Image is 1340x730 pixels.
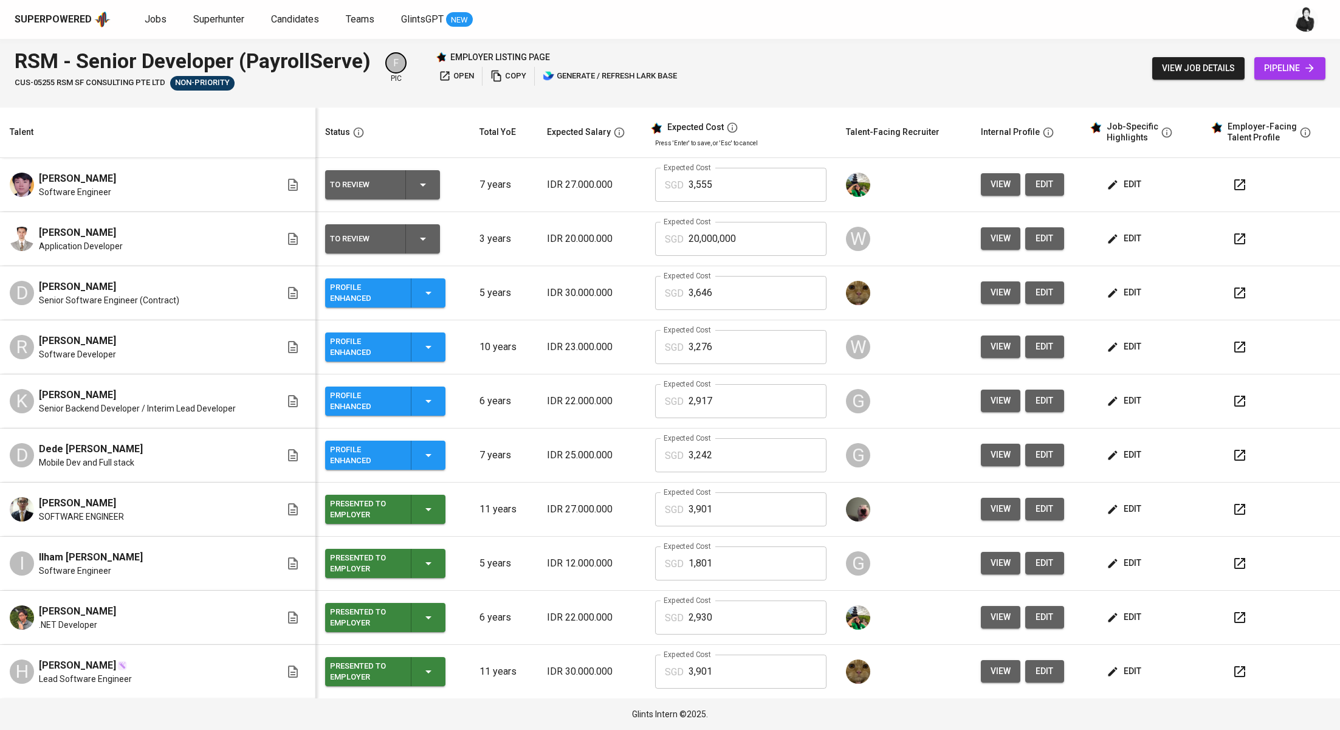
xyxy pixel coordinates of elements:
[15,46,371,76] div: RSM - Senior Developer (PayrollServe)
[39,550,143,565] span: Ilham [PERSON_NAME]
[1162,61,1235,76] span: view job details
[981,125,1040,140] div: Internal Profile
[1025,227,1064,250] button: edit
[1104,552,1146,574] button: edit
[479,125,516,140] div: Total YoE
[846,281,870,305] img: ec6c0910-f960-4a00-a8f8-c5744e41279e.jpg
[1035,393,1054,408] span: edit
[846,497,870,522] img: aji.muda@glints.com
[271,13,319,25] span: Candidates
[1090,122,1102,134] img: glints_star.svg
[170,76,235,91] div: Talent(s) in Pipeline’s Final Stages
[981,498,1020,520] button: view
[1109,177,1141,192] span: edit
[145,13,167,25] span: Jobs
[450,51,550,63] p: employer listing page
[665,503,684,517] p: SGD
[1025,173,1064,196] button: edit
[330,231,396,247] div: To Review
[543,69,677,83] span: generate / refresh lark base
[330,442,401,469] div: Profile Enhanced
[1035,501,1054,517] span: edit
[39,442,143,456] span: Dede [PERSON_NAME]
[94,10,111,29] img: app logo
[981,336,1020,358] button: view
[436,67,477,86] button: open
[39,673,132,685] span: Lead Software Engineer
[325,603,445,632] button: Presented to Employer
[1025,281,1064,304] button: edit
[1104,606,1146,628] button: edit
[15,10,111,29] a: Superpoweredapp logo
[1152,57,1245,80] button: view job details
[1109,664,1141,679] span: edit
[330,177,396,193] div: To Review
[1104,281,1146,304] button: edit
[10,173,34,197] img: Ryan GUNAWAN
[39,511,124,523] span: SOFTWARE ENGINEER
[547,610,636,625] p: IDR 22.000.000
[991,177,1011,192] span: view
[1025,444,1064,466] button: edit
[650,122,662,134] img: glints_star.svg
[325,224,440,253] button: To Review
[10,659,34,684] div: H
[446,14,473,26] span: NEW
[436,52,447,63] img: Glints Star
[846,605,870,630] img: eva@glints.com
[1104,498,1146,520] button: edit
[665,449,684,463] p: SGD
[330,388,401,415] div: Profile Enhanced
[846,443,870,467] div: G
[1264,61,1316,76] span: pipeline
[543,70,555,82] img: lark
[1104,227,1146,250] button: edit
[1025,552,1064,574] a: edit
[547,340,636,354] p: IDR 23.000.000
[991,610,1011,625] span: view
[1104,390,1146,412] button: edit
[325,278,445,308] button: Profile Enhanced
[547,394,636,408] p: IDR 22.000.000
[10,389,34,413] div: K
[401,13,444,25] span: GlintsGPT
[665,394,684,409] p: SGD
[39,226,116,240] span: [PERSON_NAME]
[479,394,527,408] p: 6 years
[117,661,127,670] img: magic_wand.svg
[1109,339,1141,354] span: edit
[1035,339,1054,354] span: edit
[401,12,473,27] a: GlintsGPT NEW
[1104,660,1146,683] button: edit
[1025,606,1064,628] button: edit
[547,286,636,300] p: IDR 30.000.000
[1025,498,1064,520] button: edit
[15,77,165,89] span: CUS-05255 RSM SF CONSULTING PTE LTD
[479,664,527,679] p: 11 years
[665,557,684,571] p: SGD
[15,13,92,27] div: Superpowered
[39,171,116,186] span: [PERSON_NAME]
[655,139,826,148] p: Press 'Enter' to save, or 'Esc' to cancel
[325,387,445,416] button: Profile Enhanced
[1294,7,1318,32] img: medwi@glints.com
[846,335,870,359] div: W
[330,280,401,306] div: Profile Enhanced
[39,658,116,673] span: [PERSON_NAME]
[981,660,1020,683] button: view
[39,388,116,402] span: [PERSON_NAME]
[490,69,526,83] span: copy
[547,232,636,246] p: IDR 20.000.000
[10,497,34,522] img: Budi Yanto
[487,67,529,86] button: copy
[991,231,1011,246] span: view
[981,444,1020,466] button: view
[39,240,123,252] span: Application Developer
[330,496,401,523] div: Presented to Employer
[325,170,440,199] button: To Review
[981,606,1020,628] button: view
[846,125,940,140] div: Talent-Facing Recruiter
[846,227,870,251] div: W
